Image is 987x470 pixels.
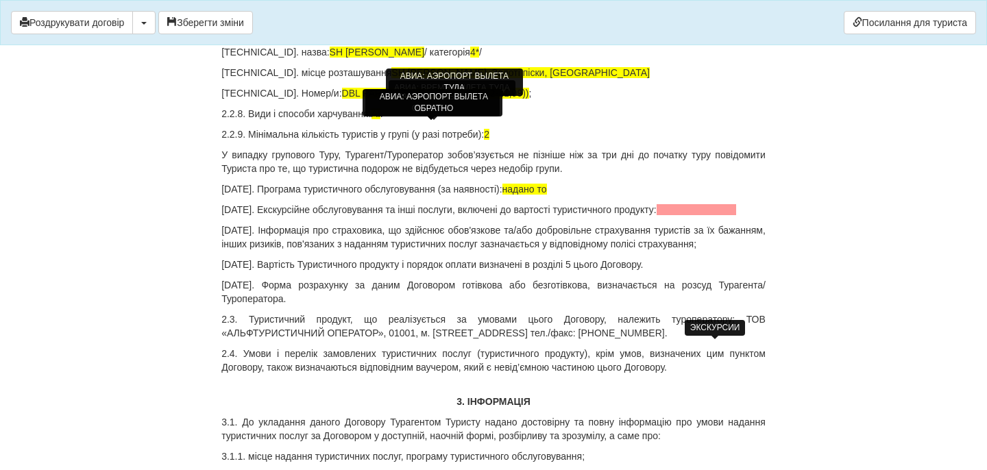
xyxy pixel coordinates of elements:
p: 2.2.8. Види і способи харчування: . [221,107,766,121]
p: [TECHNICAL_ID]. назва: / категорія / [221,45,766,59]
div: АВИА: АЭРОПОРТ ВЫЛЕТА ОБРАТНО [365,89,502,116]
div: ЭКСКУРСИИ [685,320,746,336]
button: Роздрукувати договір [11,11,133,34]
p: 3.1.1. місце надання туристичних послуг, програму туристичного обслуговування; [221,449,766,463]
p: 2.3. Туристичний продукт, що реалізується за умовами цього Договору, належить туроператору: ТОВ «... [221,312,766,340]
div: АВИА: АЭРОПОРТ ВЫЛЕТА ТУДА [386,69,523,96]
p: 2.4. Умови і перелік замовлених туристичних послуг (туристичного продукту), крім умов, визначених... [221,347,766,374]
p: 3. ІНФОРМАЦІЯ [221,395,766,408]
div: АВИА: ВРЕМЯ ВЫЛЕТА ОБРАТНО [363,89,500,116]
p: [DATE]. Вартість Туристичного продукту і порядок оплати визначені в розділі 5 цього Договору. [221,258,766,271]
p: [DATE]. Інформація про страховика, що здійснює обов'язкове та/або добровільне страхування туристі... [221,223,766,251]
p: [TECHNICAL_ID]. місце розташування [221,66,766,79]
p: 2.2.9. Мінімальна кількість туристів у групі (у разі потреби): [221,127,766,141]
p: [DATE]. Програма туристичного обслуговування (за наявності): [221,182,766,196]
a: Посилання для туриста [844,11,976,34]
span: надано то [502,184,547,195]
span: 2 [484,129,489,140]
p: 3.1. До укладання даного Договору Турагентом Туристу надано достовірну та повну інформацію про ум... [221,415,766,443]
p: [TECHNICAL_ID]. Номер/и: ; [221,86,766,100]
p: [DATE]. Форма розрахунку за даним Договором готівкова або безготівкова, визначається на розсуд Ту... [221,278,766,306]
p: [DATE]. Екскурсійне обслуговування та інші послуги, включені до вартості туристичного продукту: [221,203,766,217]
p: У випадку групового Туру, Турагент/Туроператор зобов’язується не пізніше ніж за три дні до початк... [221,148,766,175]
span: SH [PERSON_NAME] [330,47,424,58]
button: Зберегти зміни [158,11,253,34]
span: DBL PARK VIEW (1 ADL + 1 CHD(2-11,99)) [342,88,529,99]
